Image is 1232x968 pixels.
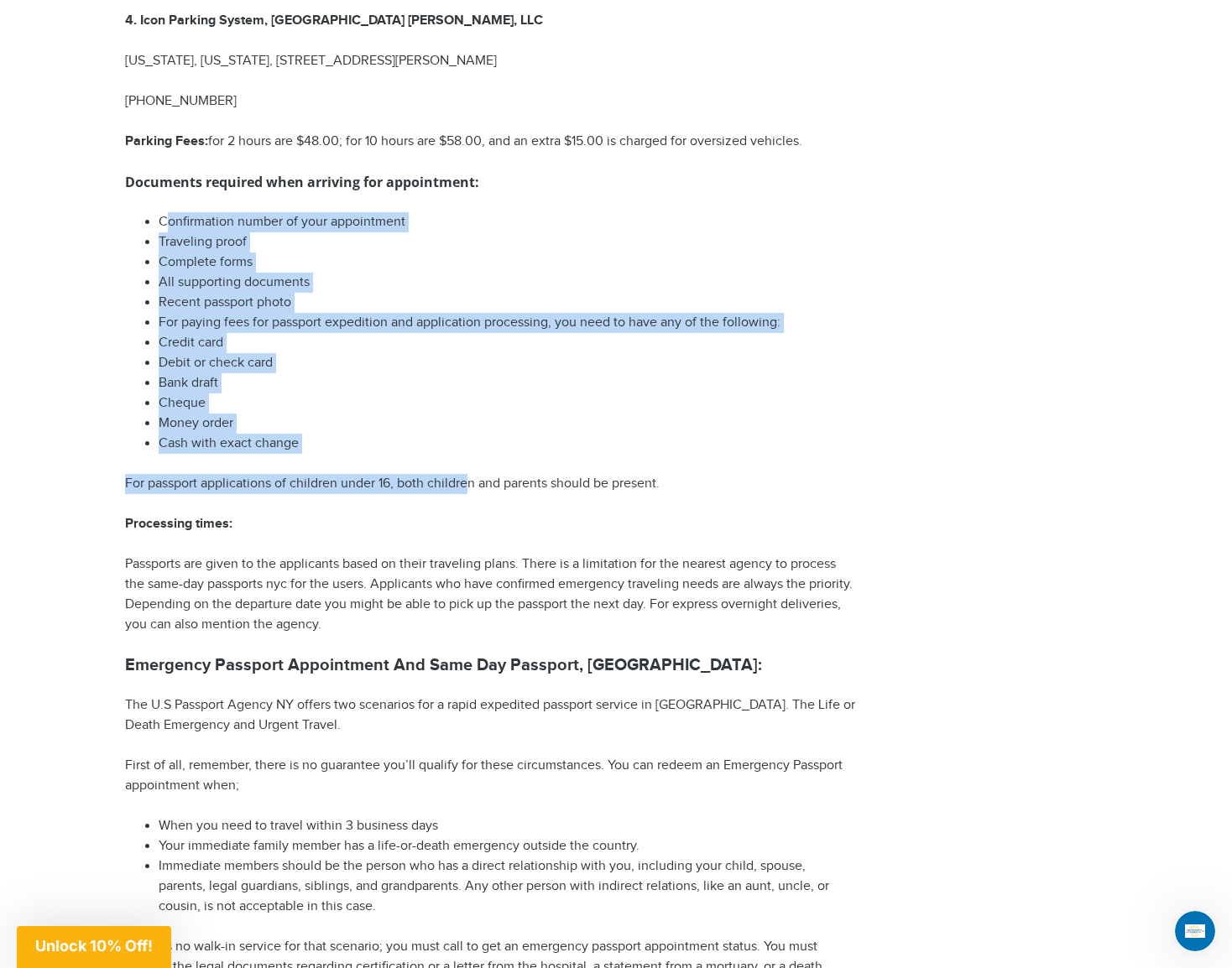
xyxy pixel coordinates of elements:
li: Cheque [159,393,855,414]
p: Passports are given to the applicants based on their traveling plans. There is a limitation for t... [125,554,855,635]
li: Cash with exact change [159,434,855,454]
li: Debit or check card [159,353,855,373]
li: Complete forms [159,252,855,273]
li: Your immediate family member has a life-or-death emergency outside the country. [159,836,855,856]
li: Immediate members should be the person who has a direct relationship with you, including your chi... [159,856,855,917]
p: [PHONE_NUMBER] [125,91,855,112]
p: [US_STATE], [US_STATE], [STREET_ADDRESS][PERSON_NAME] [125,51,855,71]
li: Bank draft [159,373,855,393]
li: Traveling proof [159,232,855,252]
strong: Emergency Passport Appointment And Same Day Passport, [GEOGRAPHIC_DATA]: [125,655,762,675]
strong: Parking Fees: [125,133,208,149]
p: for 2 hours are $48.00; for 10 hours are $58.00, and an extra $15.00 is charged for oversized veh... [125,132,855,152]
strong: Documents required when arriving for appointment: [125,173,479,191]
li: Recent passport photo [159,293,855,313]
li: Confirmation number of your appointment [159,212,855,232]
p: First of all, remember, there is no guarantee you’ll qualify for these circumstances. You can red... [125,756,855,796]
p: The U.S Passport Agency NY offers two scenarios for a rapid expedited passport service in [GEOGRA... [125,695,855,736]
strong: 4. Icon Parking System, [GEOGRAPHIC_DATA] [PERSON_NAME], LLC [125,13,543,29]
div: Unlock 10% Off! [17,926,171,968]
span: Unlock 10% Off! [35,937,153,955]
li: When you need to travel within 3 business days [159,816,855,836]
iframe: Intercom live chat [1175,911,1215,951]
strong: Processing times: [125,516,232,532]
p: For passport applications of children under 16, both children and parents should be present. [125,474,855,494]
li: All supporting documents [159,273,855,293]
li: Money order [159,414,855,434]
li: Credit card [159,333,855,353]
li: For paying fees for passport expedition and application processing, you need to have any of the f... [159,313,855,333]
